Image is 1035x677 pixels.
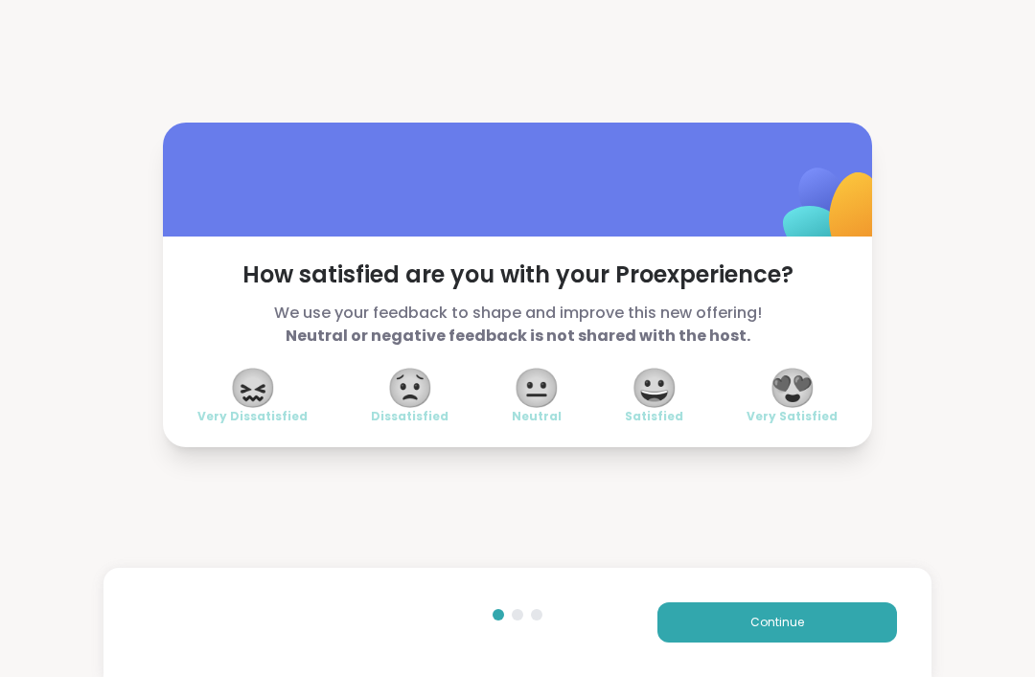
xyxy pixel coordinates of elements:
[512,409,562,424] span: Neutral
[197,302,838,348] span: We use your feedback to shape and improve this new offering!
[513,371,561,405] span: 😐
[631,371,678,405] span: 😀
[625,409,683,424] span: Satisfied
[750,614,804,631] span: Continue
[747,409,838,424] span: Very Satisfied
[197,409,308,424] span: Very Dissatisfied
[738,118,929,308] img: ShareWell Logomark
[229,371,277,405] span: 😖
[286,325,750,347] b: Neutral or negative feedback is not shared with the host.
[386,371,434,405] span: 😟
[197,260,838,290] span: How satisfied are you with your Pro experience?
[769,371,816,405] span: 😍
[657,602,897,643] button: Continue
[371,409,448,424] span: Dissatisfied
